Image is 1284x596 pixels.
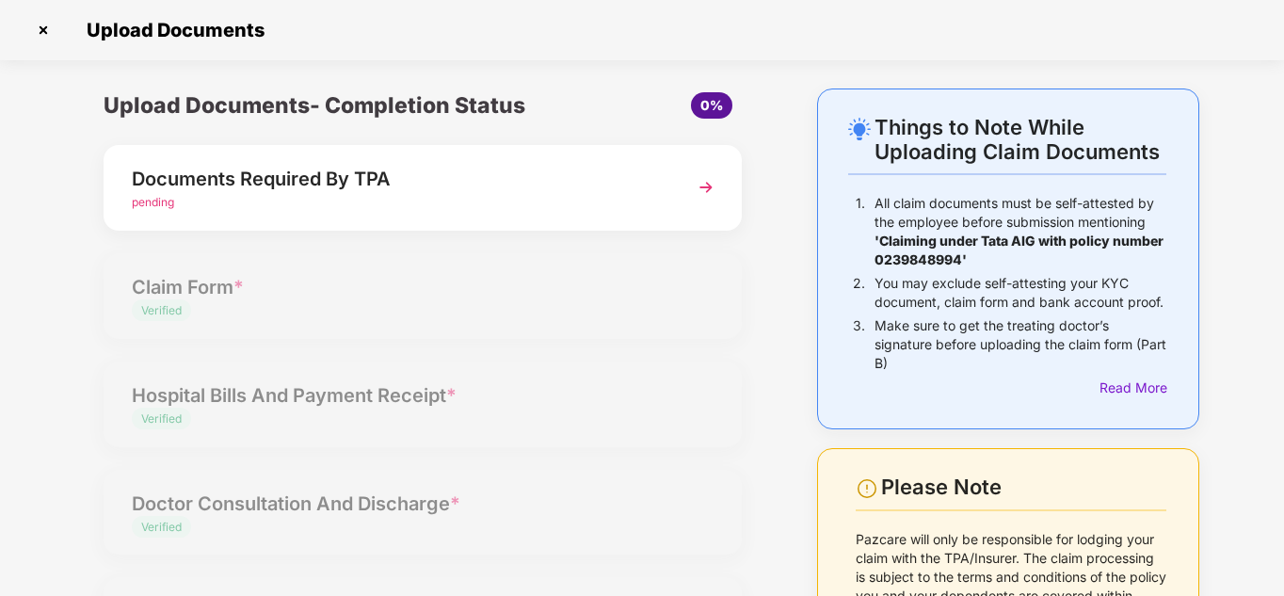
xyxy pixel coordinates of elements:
[1099,378,1166,398] div: Read More
[881,475,1166,500] div: Please Note
[856,477,878,500] img: svg+xml;base64,PHN2ZyBpZD0iV2FybmluZ18tXzI0eDI0IiBkYXRhLW5hbWU9Ildhcm5pbmcgLSAyNHgyNCIgeG1sbnM9Im...
[875,233,1164,267] b: 'Claiming under Tata AIG with policy number 0239848994'
[28,15,58,45] img: svg+xml;base64,PHN2ZyBpZD0iQ3Jvc3MtMzJ4MzIiIHhtbG5zPSJodHRwOi8vd3d3LnczLm9yZy8yMDAwL3N2ZyIgd2lkdG...
[875,194,1166,269] p: All claim documents must be self-attested by the employee before submission mentioning
[856,194,865,269] p: 1.
[132,195,174,209] span: pending
[875,316,1166,373] p: Make sure to get the treating doctor’s signature before uploading the claim form (Part B)
[875,115,1166,164] div: Things to Note While Uploading Claim Documents
[875,274,1166,312] p: You may exclude self-attesting your KYC document, claim form and bank account proof.
[689,170,723,204] img: svg+xml;base64,PHN2ZyBpZD0iTmV4dCIgeG1sbnM9Imh0dHA6Ly93d3cudzMub3JnLzIwMDAvc3ZnIiB3aWR0aD0iMzYiIG...
[853,274,865,312] p: 2.
[68,19,274,41] span: Upload Documents
[853,316,865,373] p: 3.
[848,118,871,140] img: svg+xml;base64,PHN2ZyB4bWxucz0iaHR0cDovL3d3dy53My5vcmcvMjAwMC9zdmciIHdpZHRoPSIyNC4wOTMiIGhlaWdodD...
[700,97,723,113] span: 0%
[132,164,665,194] div: Documents Required By TPA
[104,89,529,122] div: Upload Documents- Completion Status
